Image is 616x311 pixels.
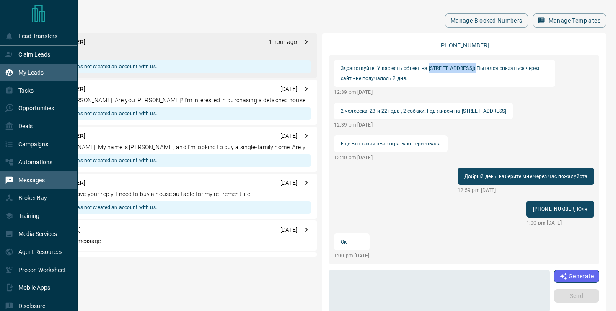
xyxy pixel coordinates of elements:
div: This lead has not created an account with us. [52,60,157,73]
div: This lead has not created an account with us. [52,154,157,167]
p: Добрый день, наберите мне через час пожалуйста [464,171,588,181]
p: [DATE] [280,85,297,93]
p: Just sent you a message [35,237,311,246]
p: [PHONE_NUMBER] Юля [533,204,588,214]
p: 12:39 pm [DATE] [334,88,555,96]
p: Hello, [PERSON_NAME]. My name is [PERSON_NAME], and I'm looking to buy a single-family home. Are ... [35,143,311,152]
p: 12:40 pm [DATE] [334,154,448,161]
p: Ок [35,49,311,58]
p: 12:39 pm [DATE] [334,121,513,129]
div: This lead has not created an account with us. [52,201,157,214]
p: 2 человека, 23 и 22 года , 2 собаки. Год живем на [STREET_ADDRESS] [341,106,506,116]
p: [DATE] [280,225,297,234]
button: Generate [554,270,599,283]
div: This lead has not created an account with us. [52,107,157,120]
p: Hello, this is [PERSON_NAME]. Are you [PERSON_NAME]? I'm interested in purchasing a detached hous... [35,96,311,105]
p: [PHONE_NUMBER] [439,41,489,50]
p: 1:00 pm [DATE] [526,219,594,227]
p: [DATE] [280,179,297,187]
p: Здравствуйте. У вас есть объект на [STREET_ADDRESS]) Пытался связаться через сайт - не получалось... [341,63,549,83]
p: 1 hour ago [269,38,297,47]
p: 12:59 pm [DATE] [458,187,594,194]
p: I am glad to receive your reply. I need to buy a house suitable for my retirement life. [35,190,311,199]
p: [DATE] [280,132,297,140]
p: 1:00 pm [DATE] [334,252,370,259]
button: Manage Blocked Numbers [445,13,528,28]
p: Ок [341,237,363,247]
button: Manage Templates [533,13,606,28]
p: Еще вот такая квартира заинтересовала [341,139,441,149]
